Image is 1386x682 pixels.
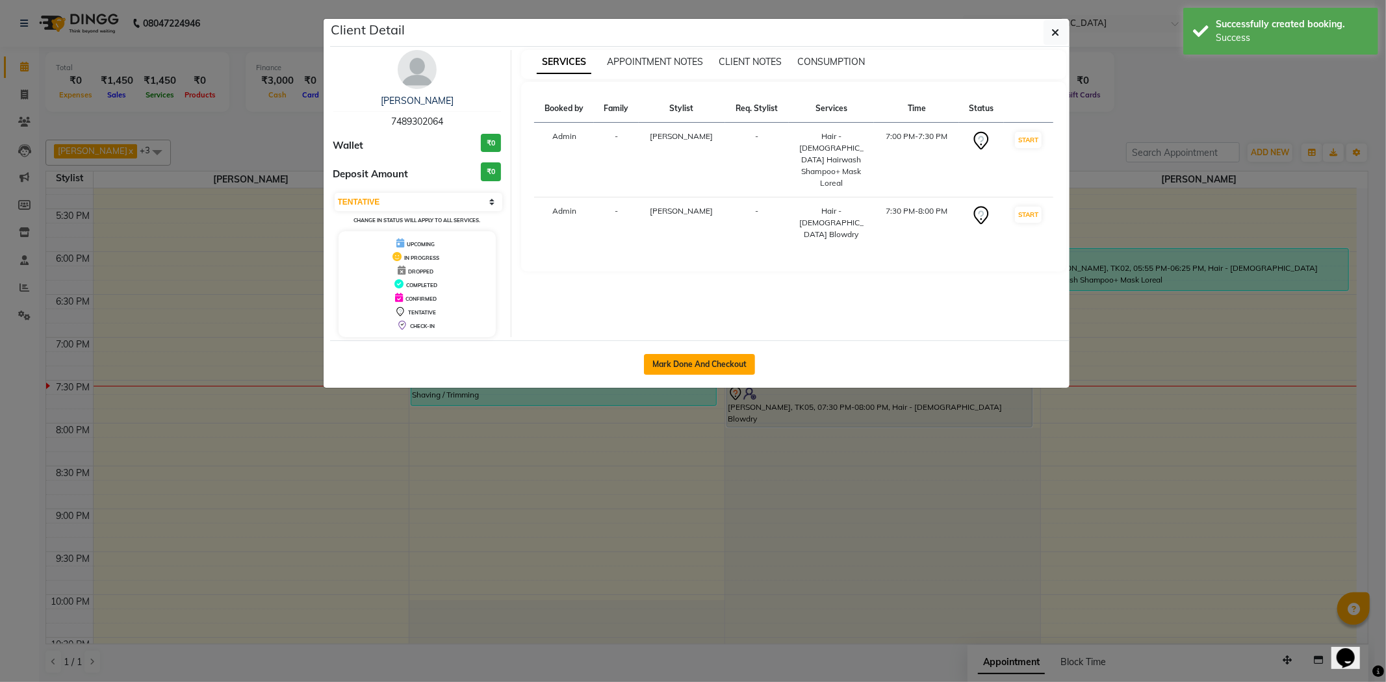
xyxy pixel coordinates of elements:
th: Family [594,95,638,123]
th: Req. Stylist [725,95,789,123]
td: 7:30 PM-8:00 PM [874,197,959,249]
span: [PERSON_NAME] [650,206,713,216]
span: CONFIRMED [405,296,437,302]
span: IN PROGRESS [404,255,439,261]
div: Success [1216,31,1368,45]
span: DROPPED [408,268,433,275]
span: [PERSON_NAME] [650,131,713,141]
th: Status [959,95,1003,123]
td: - [725,197,789,249]
span: Wallet [333,138,364,153]
span: UPCOMING [407,241,435,247]
td: - [594,197,638,249]
td: Admin [534,123,594,197]
div: Successfully created booking. [1216,18,1368,31]
img: avatar [398,50,437,89]
td: 7:00 PM-7:30 PM [874,123,959,197]
span: CONSUMPTION [797,56,865,68]
iframe: chat widget [1331,630,1373,669]
div: Hair - [DEMOGRAPHIC_DATA] Blowdry [797,205,867,240]
span: CHECK-IN [410,323,435,329]
span: 7489302064 [391,116,443,127]
span: TENTATIVE [408,309,436,316]
th: Services [789,95,875,123]
th: Time [874,95,959,123]
div: Hair - [DEMOGRAPHIC_DATA] Hairwash Shampoo+ Mask Loreal [797,131,867,189]
th: Booked by [534,95,594,123]
span: CLIENT NOTES [719,56,782,68]
a: [PERSON_NAME] [381,95,454,107]
td: - [594,123,638,197]
h3: ₹0 [481,162,501,181]
button: START [1015,132,1042,148]
span: SERVICES [537,51,591,74]
h3: ₹0 [481,134,501,153]
td: - [725,123,789,197]
button: Mark Done And Checkout [644,354,755,375]
th: Stylist [639,95,725,123]
span: APPOINTMENT NOTES [607,56,703,68]
td: Admin [534,197,594,249]
h5: Client Detail [331,20,405,40]
span: Deposit Amount [333,167,409,182]
button: START [1015,207,1042,223]
small: Change in status will apply to all services. [353,217,480,223]
span: COMPLETED [406,282,437,288]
